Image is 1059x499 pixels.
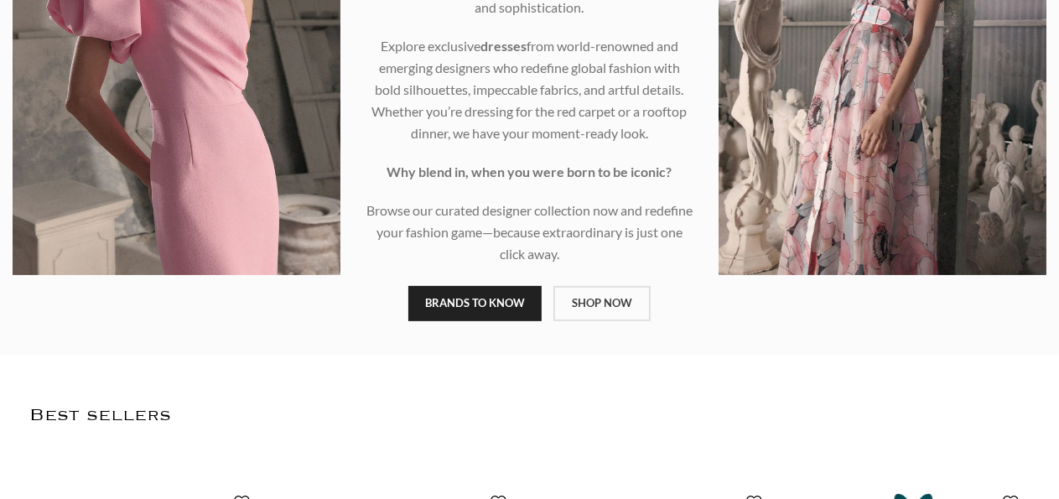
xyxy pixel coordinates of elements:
[366,200,693,265] p: Browse our curated designer collection now and redefine your fashion game—because extraordinary i...
[366,35,693,144] p: Explore exclusive from world-renowned and emerging designers who redefine global fashion with bol...
[387,164,672,179] strong: Why blend in, when you were born to be iconic?
[480,38,527,54] b: dresses
[408,286,542,321] a: BRANDS TO KNOW
[30,372,1030,460] h2: Best sellers
[553,286,651,321] a: SHOP NOW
